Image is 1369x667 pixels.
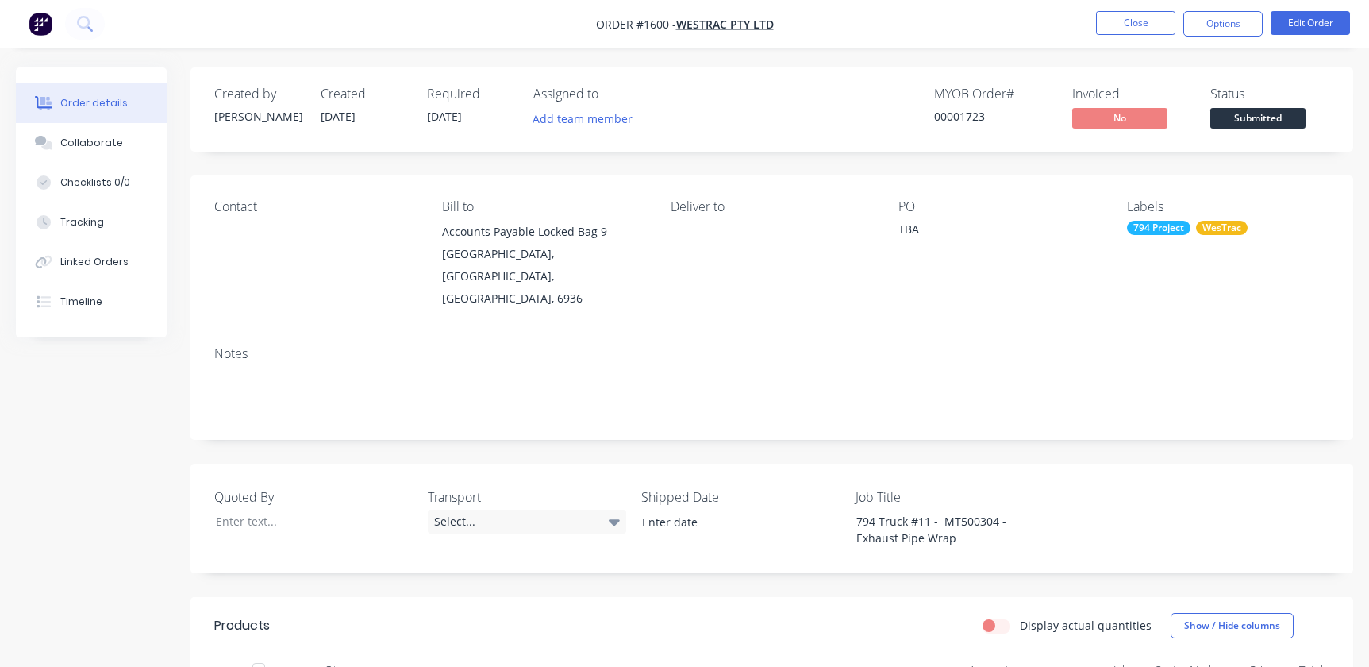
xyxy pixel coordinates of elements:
button: Edit Order [1271,11,1350,35]
div: PO [898,199,1101,214]
button: Order details [16,83,167,123]
div: 794 Truck #11 - MT500304 - Exhaust Pipe Wrap [844,510,1042,549]
button: Show / Hide columns [1171,613,1294,638]
a: WesTrac Pty Ltd [676,17,774,32]
button: Options [1183,11,1263,37]
div: Collaborate [60,136,123,150]
div: Checklists 0/0 [60,175,130,190]
div: Created by [214,87,302,102]
img: Factory [29,12,52,36]
span: [DATE] [321,109,356,124]
button: Collaborate [16,123,167,163]
button: Submitted [1210,108,1306,132]
span: Order #1600 - [596,17,676,32]
div: 00001723 [934,108,1053,125]
button: Tracking [16,202,167,242]
span: No [1072,108,1167,128]
button: Checklists 0/0 [16,163,167,202]
div: Products [214,616,270,635]
div: Status [1210,87,1329,102]
div: [GEOGRAPHIC_DATA], [GEOGRAPHIC_DATA], [GEOGRAPHIC_DATA], 6936 [442,243,644,310]
button: Add team member [525,108,641,129]
label: Transport [428,488,626,507]
div: Linked Orders [60,255,129,269]
div: Labels [1127,199,1329,214]
div: Invoiced [1072,87,1191,102]
div: Tracking [60,215,104,229]
input: Enter date [631,511,829,534]
div: WesTrac [1196,221,1248,235]
label: Quoted By [214,488,413,507]
span: [DATE] [427,109,462,124]
div: [PERSON_NAME] [214,108,302,125]
div: Deliver to [671,199,873,214]
button: Add team member [533,108,641,129]
div: Assigned to [533,87,692,102]
div: Order details [60,96,128,110]
label: Shipped Date [641,488,840,507]
div: Contact [214,199,417,214]
div: TBA [898,221,1097,243]
div: Accounts Payable Locked Bag 9[GEOGRAPHIC_DATA], [GEOGRAPHIC_DATA], [GEOGRAPHIC_DATA], 6936 [442,221,644,310]
label: Display actual quantities [1020,617,1152,634]
div: Bill to [442,199,644,214]
div: Accounts Payable Locked Bag 9 [442,221,644,243]
span: Submitted [1210,108,1306,128]
div: Notes [214,346,1329,361]
div: MYOB Order # [934,87,1053,102]
div: Created [321,87,408,102]
div: Required [427,87,514,102]
button: Close [1096,11,1175,35]
div: 794 Project [1127,221,1190,235]
button: Linked Orders [16,242,167,282]
div: Timeline [60,295,102,309]
button: Timeline [16,282,167,322]
div: Select... [428,510,626,534]
label: Job Title [856,488,1054,507]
